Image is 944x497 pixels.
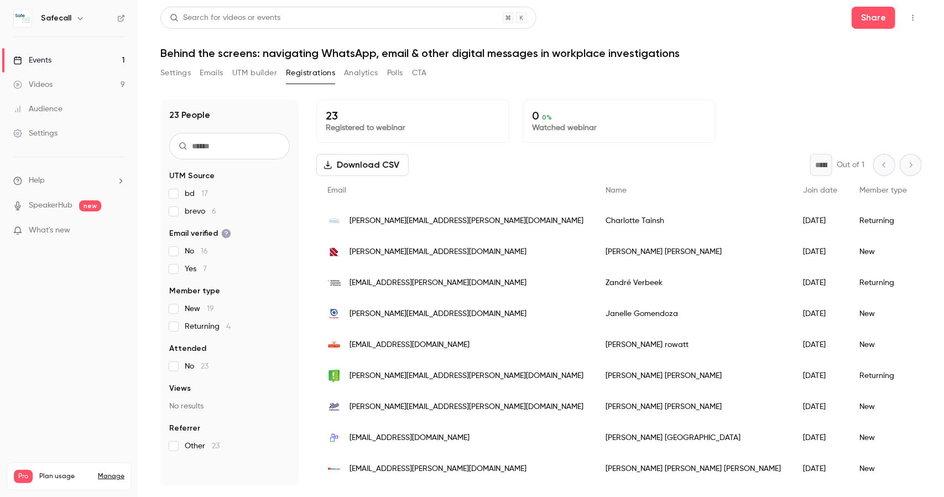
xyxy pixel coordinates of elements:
span: New [185,303,214,314]
img: nsus.ie [327,369,341,382]
div: [PERSON_NAME] [PERSON_NAME] [594,360,792,391]
div: [PERSON_NAME] rowatt [594,329,792,360]
span: new [79,200,101,211]
span: Email verified [169,228,231,239]
span: [EMAIL_ADDRESS][PERSON_NAME][DOMAIN_NAME] [350,463,526,475]
div: [DATE] [792,236,848,267]
div: New [848,391,918,422]
span: 7 [203,265,207,273]
li: help-dropdown-opener [13,175,125,187]
span: Returning [185,321,231,332]
span: 17 [201,190,208,198]
div: New [848,422,918,453]
p: No results [169,401,290,412]
button: CTA [412,64,427,82]
div: Returning [848,267,918,298]
div: Audience [13,103,62,115]
span: 19 [207,305,214,313]
span: No [185,246,208,257]
div: [PERSON_NAME] [GEOGRAPHIC_DATA] [594,422,792,453]
span: [PERSON_NAME][EMAIL_ADDRESS][PERSON_NAME][DOMAIN_NAME] [350,401,583,413]
img: interactsoftware.com [327,431,341,444]
h1: Behind the screens: navigating WhatsApp, email & other digital messages in workplace investigations [160,46,922,60]
div: Search for videos or events [170,12,280,24]
span: 23 [201,363,208,370]
div: [DATE] [792,205,848,236]
p: 0 [532,109,706,122]
span: brevo [185,206,216,217]
span: Plan usage [39,472,91,481]
span: bd [185,188,208,199]
div: [PERSON_NAME] [PERSON_NAME] [594,391,792,422]
span: 23 [212,442,220,450]
span: 6 [212,208,216,215]
img: sizewellc.com [327,214,341,227]
span: 4 [226,323,231,330]
span: Referrer [169,423,200,434]
span: Name [606,187,627,194]
p: Registered to webinar [326,122,500,133]
div: New [848,329,918,360]
div: Janelle Gomendoza [594,298,792,329]
div: [DATE] [792,391,848,422]
span: 16 [201,247,208,255]
div: New [848,453,918,484]
span: [PERSON_NAME][EMAIL_ADDRESS][PERSON_NAME][DOMAIN_NAME] [350,370,583,382]
button: Share [852,7,895,29]
span: Pro [14,470,33,483]
button: Analytics [344,64,378,82]
span: No [185,361,208,372]
button: Download CSV [316,154,409,176]
h1: 23 People [169,108,210,122]
div: [DATE] [792,422,848,453]
a: Manage [98,472,124,481]
div: [DATE] [792,267,848,298]
div: Returning [848,360,918,391]
div: [DATE] [792,453,848,484]
button: UTM builder [232,64,277,82]
button: Polls [387,64,403,82]
span: Attended [169,343,206,354]
div: [DATE] [792,360,848,391]
div: Videos [13,79,53,90]
img: Safecall [14,9,32,27]
div: Returning [848,205,918,236]
iframe: Noticeable Trigger [112,226,125,236]
div: Zandré Verbeek [594,267,792,298]
span: Help [29,175,45,187]
span: Member type [169,286,220,297]
span: Yes [185,263,207,275]
span: UTM Source [169,170,215,182]
span: Join date [803,187,837,194]
div: Settings [13,128,58,139]
img: boots.co.uk [327,400,341,413]
span: [EMAIL_ADDRESS][DOMAIN_NAME] [350,432,470,444]
span: [EMAIL_ADDRESS][PERSON_NAME][DOMAIN_NAME] [350,277,526,289]
section: facet-groups [169,170,290,452]
div: [DATE] [792,329,848,360]
span: Views [169,383,191,394]
span: Other [185,441,220,452]
img: recordati.com [327,245,341,258]
p: Watched webinar [532,122,706,133]
div: [DATE] [792,298,848,329]
img: airliquide.com [327,307,341,320]
span: [PERSON_NAME][EMAIL_ADDRESS][DOMAIN_NAME] [350,246,526,258]
span: Member type [859,187,907,194]
span: What's new [29,225,70,236]
div: Events [13,55,51,66]
button: Emails [200,64,223,82]
button: Settings [160,64,191,82]
img: benavides.com.mx [327,462,341,475]
span: [PERSON_NAME][EMAIL_ADDRESS][PERSON_NAME][DOMAIN_NAME] [350,215,583,227]
p: Out of 1 [837,159,864,170]
a: SpeakerHub [29,200,72,211]
div: New [848,236,918,267]
p: 23 [326,109,500,122]
img: sumitomocorp.com [327,276,341,289]
div: [PERSON_NAME] [PERSON_NAME] [PERSON_NAME] [594,453,792,484]
h6: Safecall [41,13,71,24]
button: Registrations [286,64,335,82]
div: New [848,298,918,329]
div: [PERSON_NAME] [PERSON_NAME] [594,236,792,267]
